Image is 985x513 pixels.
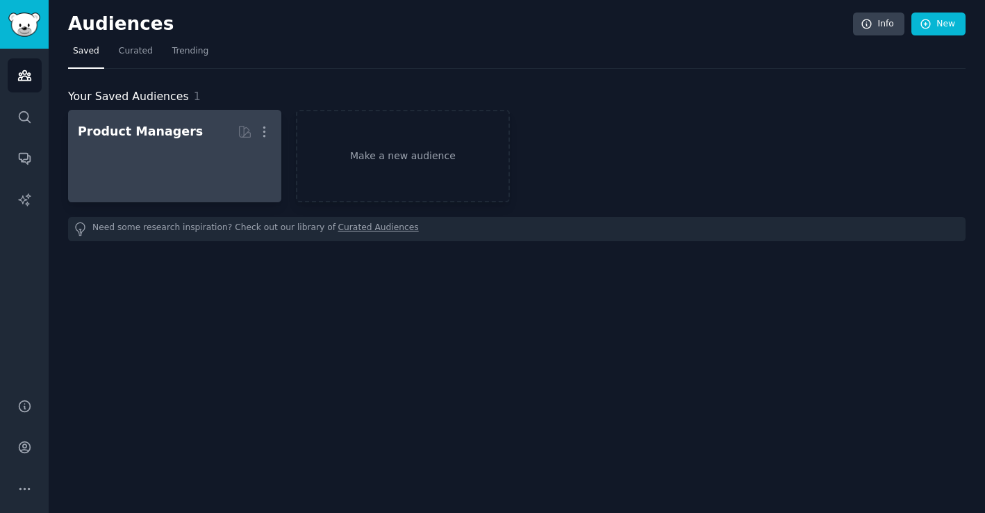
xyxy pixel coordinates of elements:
[338,222,419,236] a: Curated Audiences
[68,110,281,202] a: Product Managers
[8,13,40,37] img: GummySearch logo
[68,217,966,241] div: Need some research inspiration? Check out our library of
[114,40,158,69] a: Curated
[68,88,189,106] span: Your Saved Audiences
[296,110,509,202] a: Make a new audience
[911,13,966,36] a: New
[194,90,201,103] span: 1
[68,13,853,35] h2: Audiences
[78,123,203,140] div: Product Managers
[68,40,104,69] a: Saved
[167,40,213,69] a: Trending
[172,45,208,58] span: Trending
[119,45,153,58] span: Curated
[73,45,99,58] span: Saved
[853,13,904,36] a: Info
